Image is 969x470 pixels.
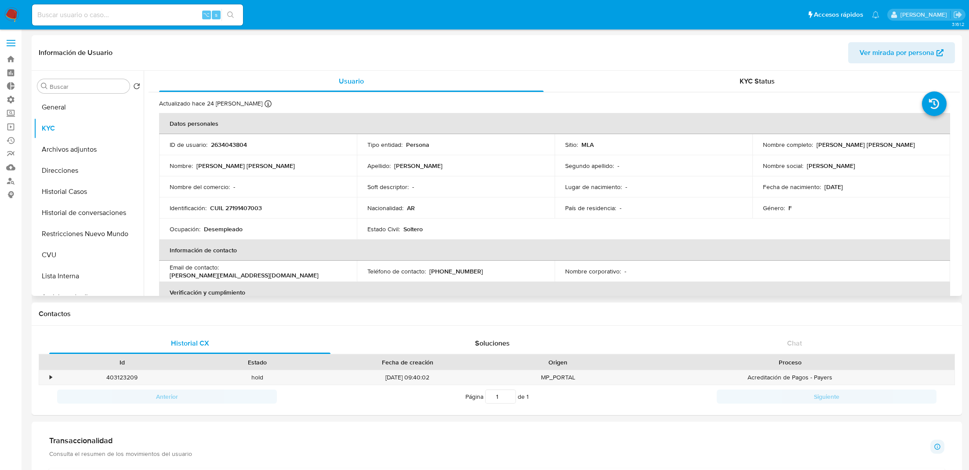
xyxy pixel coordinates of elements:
[196,162,295,170] p: [PERSON_NAME] [PERSON_NAME]
[617,162,619,170] p: -
[788,204,792,212] p: F
[367,204,403,212] p: Nacionalidad :
[34,244,144,266] button: CVU
[325,370,490,385] div: [DATE] 09:40:02
[565,183,622,191] p: Lugar de nacimiento :
[717,390,936,404] button: Siguiente
[215,11,218,19] span: s
[581,141,594,149] p: MLA
[565,267,621,275] p: Nombre corporativo :
[34,181,144,202] button: Historial Casos
[170,263,219,271] p: Email de contacto :
[625,183,627,191] p: -
[403,225,423,233] p: Soltero
[159,99,262,108] p: Actualizado hace 24 [PERSON_NAME]
[159,282,950,303] th: Verificación y cumplimiento
[787,338,802,348] span: Chat
[406,141,429,149] p: Persona
[34,139,144,160] button: Archivos adjuntos
[412,183,414,191] p: -
[50,83,126,91] input: Buscar
[57,390,277,404] button: Anterior
[211,141,247,149] p: 2634043804
[61,358,183,367] div: Id
[34,223,144,244] button: Restricciones Nuevo Mundo
[429,267,483,275] p: [PHONE_NUMBER]
[565,141,578,149] p: Sitio :
[565,162,614,170] p: Segundo apellido :
[817,141,915,149] p: [PERSON_NAME] [PERSON_NAME]
[526,392,529,401] span: 1
[170,225,200,233] p: Ocupación :
[133,83,140,92] button: Volver al orden por defecto
[34,202,144,223] button: Historial de conversaciones
[763,204,785,212] p: Género :
[763,183,821,191] p: Fecha de nacimiento :
[170,183,230,191] p: Nombre del comercio :
[50,373,52,382] div: •
[233,183,235,191] p: -
[465,390,529,404] span: Página de
[824,183,843,191] p: [DATE]
[807,162,855,170] p: [PERSON_NAME]
[39,48,113,57] h1: Información de Usuario
[54,370,189,385] div: 403123209
[763,162,803,170] p: Nombre social :
[196,358,318,367] div: Estado
[475,338,510,348] span: Soluciones
[407,204,415,212] p: AR
[159,240,950,261] th: Información de contacto
[34,160,144,181] button: Direcciones
[394,162,443,170] p: [PERSON_NAME]
[740,76,775,86] span: KYC Status
[34,266,144,287] button: Lista Interna
[170,162,193,170] p: Nombre :
[624,267,626,275] p: -
[367,162,391,170] p: Apellido :
[204,225,243,233] p: Desempleado
[170,271,319,279] p: [PERSON_NAME][EMAIL_ADDRESS][DOMAIN_NAME]
[848,42,955,63] button: Ver mirada por persona
[34,97,144,118] button: General
[339,76,364,86] span: Usuario
[814,10,863,19] span: Accesos rápidos
[34,118,144,139] button: KYC
[203,11,210,19] span: ⌥
[32,9,243,21] input: Buscar usuario o caso...
[872,11,879,18] a: Notificaciones
[620,204,621,212] p: -
[41,83,48,90] button: Buscar
[367,225,400,233] p: Estado Civil :
[367,141,403,149] p: Tipo entidad :
[159,113,950,134] th: Datos personales
[170,204,207,212] p: Identificación :
[900,11,950,19] p: fabricio.bottalo@mercadolibre.com
[171,338,209,348] span: Historial CX
[367,267,426,275] p: Teléfono de contacto :
[39,310,955,318] h1: Contactos
[331,358,484,367] div: Fecha de creación
[497,358,619,367] div: Origen
[631,358,948,367] div: Proceso
[625,370,954,385] div: Acreditación de Pagos - Payers
[210,204,262,212] p: CUIL 27191407003
[860,42,934,63] span: Ver mirada por persona
[367,183,409,191] p: Soft descriptor :
[34,287,144,308] button: Anticipos de dinero
[170,141,207,149] p: ID de usuario :
[490,370,625,385] div: MP_PORTAL
[221,9,240,21] button: search-icon
[189,370,324,385] div: hold
[953,10,962,19] a: Salir
[763,141,813,149] p: Nombre completo :
[565,204,616,212] p: País de residencia :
